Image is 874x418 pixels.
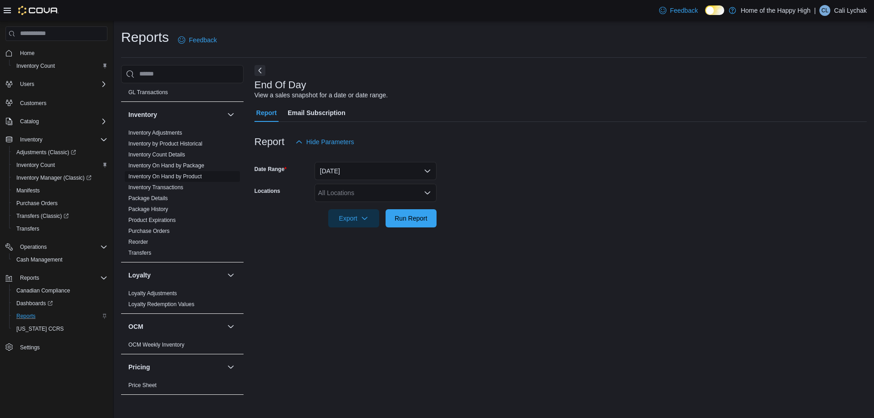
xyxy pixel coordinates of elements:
[128,227,170,235] span: Purchase Orders
[128,301,194,308] span: Loyalty Redemption Values
[128,238,148,246] span: Reorder
[128,173,202,180] a: Inventory On Hand by Product
[128,217,176,224] span: Product Expirations
[16,174,91,181] span: Inventory Manager (Classic)
[225,362,236,373] button: Pricing
[20,118,39,125] span: Catalog
[121,288,244,313] div: Loyalty
[13,311,107,322] span: Reports
[288,104,346,122] span: Email Subscription
[13,160,59,171] a: Inventory Count
[814,5,816,16] p: |
[13,211,107,222] span: Transfers (Classic)
[128,363,150,372] h3: Pricing
[128,249,151,257] span: Transfers
[16,116,42,127] button: Catalog
[128,129,182,136] span: Inventory Adjustments
[9,210,111,222] a: Transfers (Classic)
[9,171,111,184] a: Inventory Manager (Classic)
[128,110,157,119] h3: Inventory
[655,1,701,20] a: Feedback
[16,242,107,252] span: Operations
[13,254,66,265] a: Cash Management
[2,96,111,109] button: Customers
[128,162,204,169] a: Inventory On Hand by Package
[256,104,277,122] span: Report
[128,151,185,158] span: Inventory Count Details
[128,78,172,85] a: GL Account Totals
[254,65,265,76] button: Next
[225,270,236,281] button: Loyalty
[20,344,40,351] span: Settings
[174,31,220,49] a: Feedback
[20,274,39,282] span: Reports
[16,200,58,207] span: Purchase Orders
[16,149,76,156] span: Adjustments (Classic)
[254,136,285,147] h3: Report
[128,342,184,348] a: OCM Weekly Inventory
[20,136,42,143] span: Inventory
[20,50,35,57] span: Home
[128,195,168,201] a: Package Details
[128,206,168,213] span: Package History
[128,341,184,348] span: OCM Weekly Inventory
[9,297,111,310] a: Dashboards
[128,271,224,280] button: Loyalty
[16,47,107,59] span: Home
[821,5,828,16] span: CL
[2,272,111,284] button: Reports
[16,342,43,353] a: Settings
[13,285,107,296] span: Canadian Compliance
[16,300,53,307] span: Dashboards
[13,185,43,196] a: Manifests
[9,146,111,159] a: Adjustments (Classic)
[705,5,724,15] input: Dark Mode
[16,48,38,59] a: Home
[254,166,287,173] label: Date Range
[13,172,95,183] a: Inventory Manager (Classic)
[16,242,51,252] button: Operations
[2,341,111,354] button: Settings
[16,225,39,232] span: Transfers
[13,60,107,71] span: Inventory Count
[292,133,358,151] button: Hide Parameters
[128,217,176,223] a: Product Expirations
[9,253,111,266] button: Cash Management
[121,76,244,101] div: Finance
[9,184,111,197] button: Manifests
[13,147,80,158] a: Adjustments (Classic)
[128,130,182,136] a: Inventory Adjustments
[9,222,111,235] button: Transfers
[13,311,39,322] a: Reports
[128,271,151,280] h3: Loyalty
[225,109,236,120] button: Inventory
[128,110,224,119] button: Inventory
[121,28,169,46] h1: Reports
[128,290,177,297] span: Loyalty Adjustments
[13,160,107,171] span: Inventory Count
[16,287,70,294] span: Canadian Compliance
[741,5,810,16] p: Home of the Happy High
[13,323,107,334] span: Washington CCRS
[16,97,107,108] span: Customers
[16,256,62,263] span: Cash Management
[5,43,107,378] nav: Complex example
[16,325,64,332] span: [US_STATE] CCRS
[13,223,107,234] span: Transfers
[9,159,111,171] button: Inventory Count
[9,197,111,210] button: Purchase Orders
[225,321,236,332] button: OCM
[16,212,69,220] span: Transfers (Classic)
[254,91,388,100] div: View a sales snapshot for a date or date range.
[9,322,111,335] button: [US_STATE] CCRS
[2,46,111,60] button: Home
[13,172,107,183] span: Inventory Manager (Classic)
[128,322,224,331] button: OCM
[128,184,183,191] a: Inventory Transactions
[16,187,40,194] span: Manifests
[328,209,379,227] button: Export
[13,60,59,71] a: Inventory Count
